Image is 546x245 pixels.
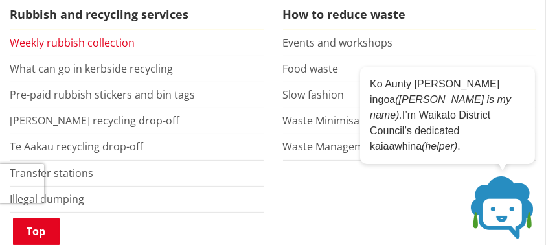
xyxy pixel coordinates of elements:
a: Food waste [283,62,339,76]
a: Slow fashion [283,87,345,102]
a: Transfer stations [10,166,93,180]
a: Events and workshops [283,36,393,50]
a: What can go in kerbside recycling [10,62,173,76]
a: Top [13,218,60,245]
a: Pre-paid rubbish stickers and bin tags [10,87,195,102]
a: Weekly rubbish collection [10,36,135,50]
a: Waste Management and Minimisation Plan [283,139,492,154]
a: Te Aakau recycling drop-off [10,139,143,154]
a: Waste Minimisation Fund [283,113,407,128]
a: Illegal dumping [10,192,84,206]
em: (helper) [422,141,457,152]
a: [PERSON_NAME] recycling drop-off [10,113,179,128]
p: Ko Aunty [PERSON_NAME] ingoa I’m Waikato District Council’s dedicated kaiaawhina . [370,76,525,154]
em: ([PERSON_NAME] is my name). [370,94,511,121]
